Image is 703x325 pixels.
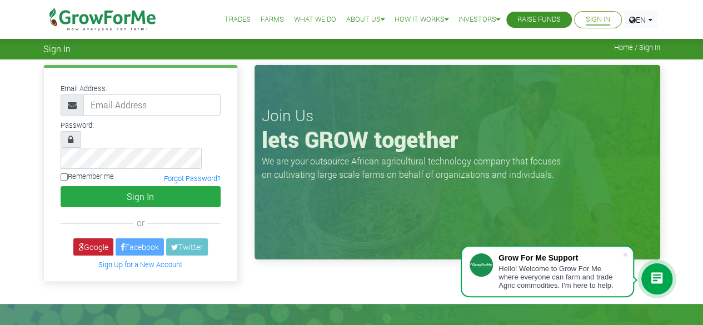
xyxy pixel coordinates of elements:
[395,14,448,26] a: How it Works
[164,174,221,183] a: Forgot Password?
[262,126,653,153] h1: lets GROW together
[614,43,660,52] span: Home / Sign In
[624,11,657,28] a: EN
[61,83,107,94] label: Email Address:
[61,186,221,207] button: Sign In
[346,14,385,26] a: About Us
[73,238,113,256] a: Google
[294,14,336,26] a: What We Do
[225,14,251,26] a: Trades
[586,14,610,26] a: Sign In
[498,253,622,262] div: Grow For Me Support
[61,173,68,181] input: Remember me
[98,260,182,269] a: Sign Up for a New Account
[61,171,114,182] label: Remember me
[498,264,622,289] div: Hello! Welcome to Grow For Me where everyone can farm and trade Agric commodities. I'm here to help.
[262,106,653,125] h3: Join Us
[517,14,561,26] a: Raise Funds
[43,43,71,54] span: Sign In
[83,94,221,116] input: Email Address
[261,14,284,26] a: Farms
[458,14,500,26] a: Investors
[61,216,221,229] div: or
[61,120,94,131] label: Password:
[262,154,567,181] p: We are your outsource African agricultural technology company that focuses on cultivating large s...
